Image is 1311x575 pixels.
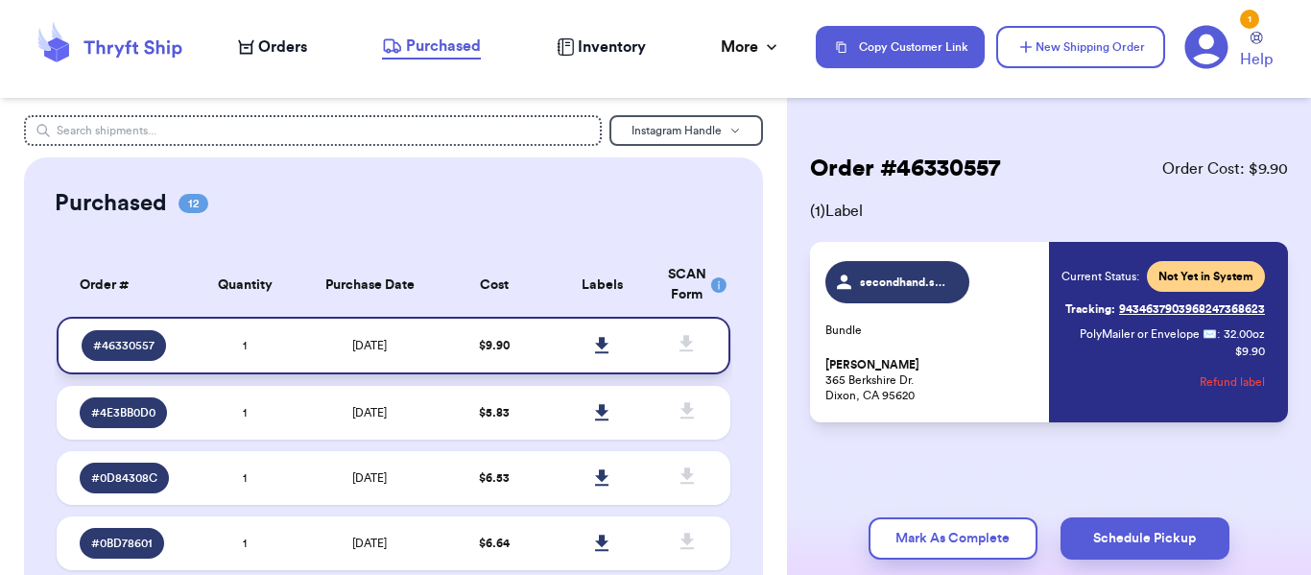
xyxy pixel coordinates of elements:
[91,470,157,486] span: # 0D84308C
[1240,32,1273,71] a: Help
[1217,326,1220,342] span: :
[1065,294,1265,324] a: Tracking:9434637903968247368623
[1061,269,1139,284] span: Current Status:
[243,407,247,419] span: 1
[352,340,387,351] span: [DATE]
[1200,361,1265,403] button: Refund label
[298,253,441,317] th: Purchase Date
[810,154,1000,184] h2: Order # 46330557
[352,407,387,419] span: [DATE]
[825,323,1037,338] p: Bundle
[179,194,208,213] span: 12
[1235,344,1265,359] p: $ 9.90
[1080,328,1217,340] span: PolyMailer or Envelope ✉️
[816,26,985,68] button: Copy Customer Link
[810,200,1288,223] span: ( 1 ) Label
[243,472,247,484] span: 1
[479,538,510,549] span: $ 6.64
[191,253,298,317] th: Quantity
[479,472,510,484] span: $ 6.53
[1184,25,1228,69] a: 1
[352,472,387,484] span: [DATE]
[243,538,247,549] span: 1
[238,36,307,59] a: Orders
[825,358,919,372] span: [PERSON_NAME]
[91,405,155,420] span: # 4E3BB0D0
[668,265,707,305] div: SCAN Form
[258,36,307,59] span: Orders
[57,253,191,317] th: Order #
[479,407,510,419] span: $ 5.83
[609,115,763,146] button: Instagram Handle
[1065,301,1115,317] span: Tracking:
[996,26,1165,68] button: New Shipping Order
[91,536,153,551] span: # 0BD78601
[55,188,167,219] h2: Purchased
[578,36,646,59] span: Inventory
[860,275,951,290] span: secondhand.sweetnesss
[479,340,510,351] span: $ 9.90
[352,538,387,549] span: [DATE]
[548,253,655,317] th: Labels
[632,125,722,136] span: Instagram Handle
[1158,269,1253,284] span: Not Yet in System
[243,340,247,351] span: 1
[557,36,646,59] a: Inventory
[1162,157,1288,180] span: Order Cost: $ 9.90
[441,253,548,317] th: Cost
[1240,48,1273,71] span: Help
[825,357,1037,403] p: 365 Berkshire Dr. Dixon, CA 95620
[382,35,481,60] a: Purchased
[869,517,1037,560] button: Mark As Complete
[93,338,155,353] span: # 46330557
[721,36,781,59] div: More
[1224,326,1265,342] span: 32.00 oz
[406,35,481,58] span: Purchased
[1061,517,1229,560] button: Schedule Pickup
[1240,10,1259,29] div: 1
[24,115,602,146] input: Search shipments...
